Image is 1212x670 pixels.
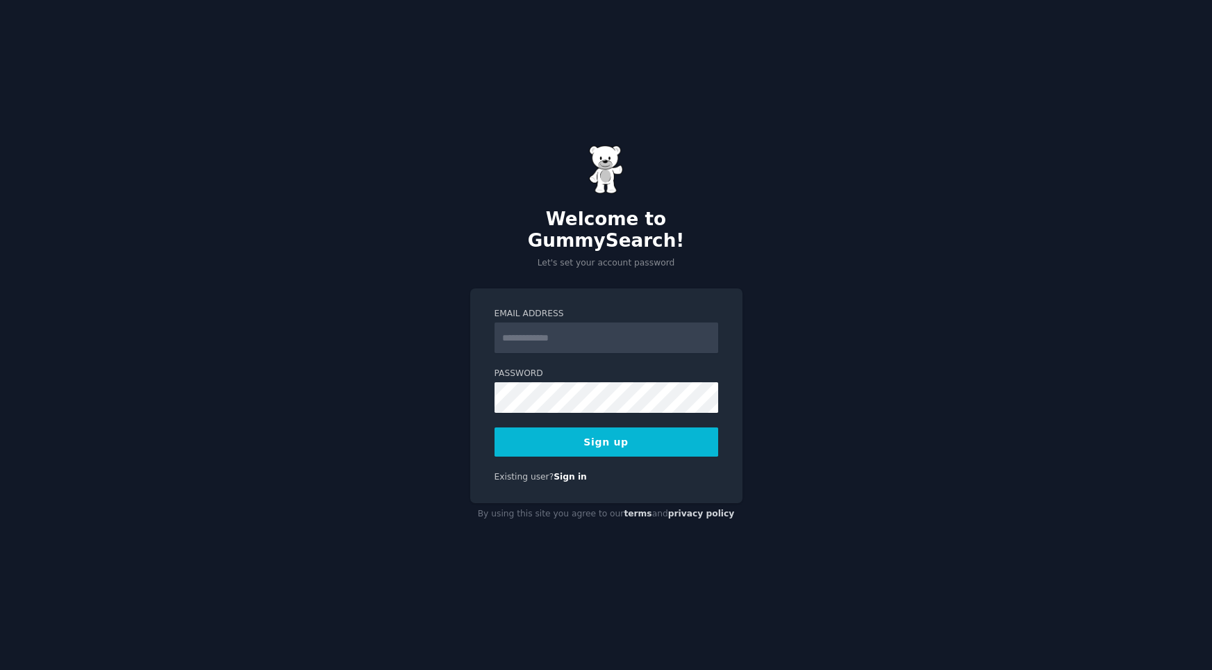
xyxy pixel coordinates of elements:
label: Password [495,368,718,380]
a: Sign in [554,472,587,482]
h2: Welcome to GummySearch! [470,209,742,252]
img: Gummy Bear [589,145,624,194]
a: privacy policy [668,509,735,518]
label: Email Address [495,308,718,320]
a: terms [624,509,651,518]
span: Existing user? [495,472,554,482]
p: Let's set your account password [470,257,742,270]
div: By using this site you agree to our and [470,503,742,525]
button: Sign up [495,427,718,457]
